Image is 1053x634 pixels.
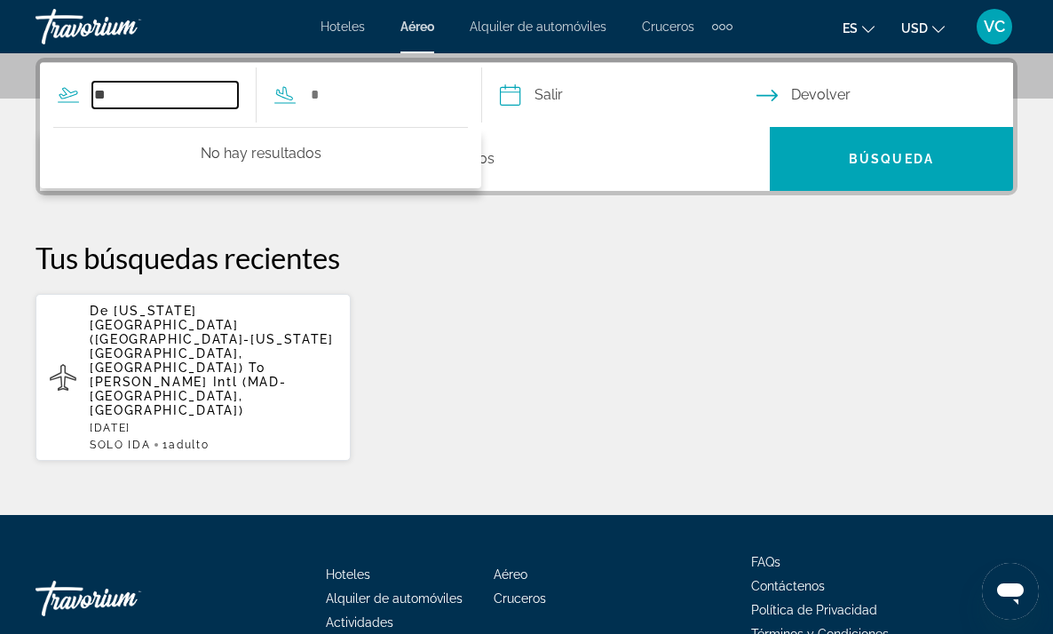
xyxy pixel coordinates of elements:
[770,127,1013,191] button: Búsqueda
[36,293,351,462] button: De [US_STATE][GEOGRAPHIC_DATA] ([GEOGRAPHIC_DATA]-[US_STATE][GEOGRAPHIC_DATA], [GEOGRAPHIC_DATA])...
[36,240,1017,275] p: Tus búsquedas recientes
[90,422,336,434] p: [DATE]
[90,375,286,417] span: [PERSON_NAME] Intl (MAD-[GEOGRAPHIC_DATA], [GEOGRAPHIC_DATA])
[249,361,265,375] span: To
[901,15,945,41] button: Change currency
[791,83,851,107] span: Devolver
[756,63,1013,127] button: Return date
[751,579,825,593] a: Contáctenos
[90,304,334,375] span: [US_STATE][GEOGRAPHIC_DATA] ([GEOGRAPHIC_DATA]-[US_STATE][GEOGRAPHIC_DATA], [GEOGRAPHIC_DATA])
[843,21,858,36] span: es
[90,304,108,318] span: De
[843,15,875,41] button: Change language
[901,21,928,36] span: USD
[40,62,1013,191] div: Search widget
[321,20,365,34] a: Hoteles
[751,603,877,617] a: Política de Privacidad
[90,439,150,451] span: SOLO IDA
[494,591,546,606] a: Cruceros
[326,567,370,582] a: Hoteles
[751,555,780,569] a: FAQs
[642,20,694,34] a: Cruceros
[53,141,468,166] p: No hay resultados
[470,20,606,34] a: Alquiler de automóviles
[494,567,527,582] a: Aéreo
[326,591,463,606] a: Alquiler de automóviles
[984,18,1005,36] span: VC
[982,563,1039,620] iframe: Botón para iniciar la ventana de mensajería
[712,12,732,41] button: Extra navigation items
[971,8,1017,45] button: User Menu
[400,20,434,34] a: Aéreo
[36,4,213,50] a: Travorium
[169,439,209,451] span: Adulto
[326,615,393,630] a: Actividades
[162,439,209,451] span: 1
[849,152,934,166] span: Búsqueda
[500,63,756,127] button: Depart date
[36,572,213,625] a: Travorium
